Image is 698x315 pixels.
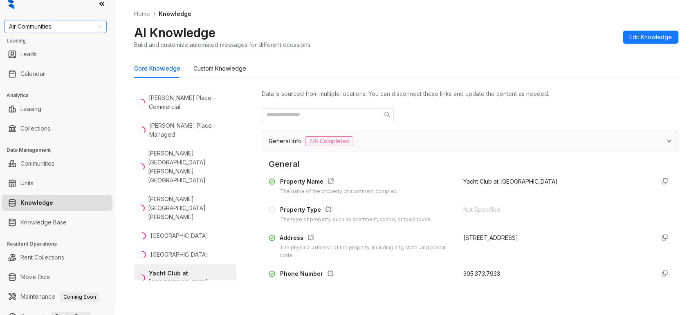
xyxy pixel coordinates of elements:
div: Address [280,233,453,244]
a: Move Outs [20,269,50,285]
a: Units [20,175,34,191]
span: search [384,111,391,118]
li: Calendar [2,66,112,82]
span: 305.373.7933 [463,270,500,277]
div: General Info7/8 Completed [262,131,678,151]
a: Leasing [20,101,41,117]
li: Move Outs [2,269,112,285]
div: Build and customize automated messages for different occasions. [134,40,312,49]
div: Data is sourced from multiple locations. You can disconnect these links and update the content as... [262,89,678,98]
h3: Resident Operations [7,240,114,248]
div: [PERSON_NAME][GEOGRAPHIC_DATA][PERSON_NAME] [148,195,233,222]
div: Phone Number [280,269,427,280]
span: Air Communities [9,20,102,33]
div: Core Knowledge [134,64,180,73]
div: The physical address of the property, including city, state, and postal code. [280,244,453,260]
a: Rent Collections [20,249,64,266]
a: Calendar [20,66,45,82]
h3: Data Management [7,146,114,154]
div: Not Specified [463,205,648,214]
div: [PERSON_NAME] Place - Managed [149,121,233,139]
a: Knowledge Base [20,214,67,231]
span: General Info [269,137,302,146]
li: Rent Collections [2,249,112,266]
span: Edit Knowledge [629,33,672,42]
a: Home [132,9,152,18]
span: Knowledge [159,10,191,17]
button: Edit Knowledge [623,31,678,44]
a: Communities [20,155,54,172]
div: The contact phone number for the property or leasing office. [280,280,427,288]
span: 7/8 Completed [305,136,353,146]
div: Property Type [280,205,432,216]
div: The type of property, such as apartment, condo, or townhouse. [280,216,432,224]
div: [GEOGRAPHIC_DATA] [150,231,208,240]
span: Coming Soon [60,293,99,302]
span: expanded [667,138,671,143]
li: Knowledge [2,195,112,211]
li: Leasing [2,101,112,117]
li: Communities [2,155,112,172]
li: Maintenance [2,288,112,305]
div: The name of the property or apartment complex. [280,188,398,195]
a: Collections [20,120,50,137]
div: [STREET_ADDRESS] [463,233,648,242]
div: Property Name [280,177,398,188]
h3: Leasing [7,37,114,44]
h3: Analytics [7,92,114,99]
h2: AI Knowledge [134,25,215,40]
div: Custom Knowledge [193,64,246,73]
div: Yacht Club at [GEOGRAPHIC_DATA] [149,269,233,287]
li: Knowledge Base [2,214,112,231]
li: Collections [2,120,112,137]
li: Leads [2,46,112,62]
div: [PERSON_NAME][GEOGRAPHIC_DATA] [PERSON_NAME][GEOGRAPHIC_DATA] [148,149,233,185]
span: Yacht Club at [GEOGRAPHIC_DATA] [463,178,558,185]
li: / [153,9,155,18]
a: Leads [20,46,37,62]
span: General [269,158,671,171]
li: Units [2,175,112,191]
div: [GEOGRAPHIC_DATA] [150,250,208,259]
a: Knowledge [20,195,53,211]
div: [PERSON_NAME] Place - Commercial [149,93,233,111]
